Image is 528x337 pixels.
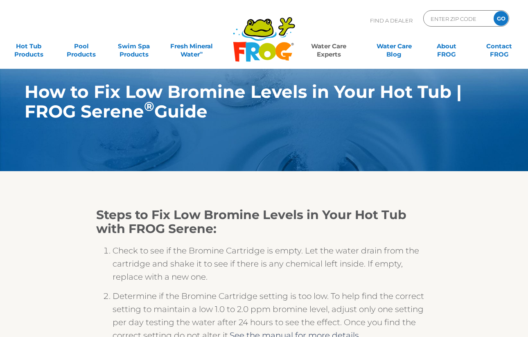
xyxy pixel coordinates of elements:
[113,38,154,54] a: Swim SpaProducts
[113,244,432,290] li: Check to see if the Bromine Cartridge is empty. Let the water drain from the cartridge and shake ...
[370,10,413,31] p: Find A Dealer
[479,38,520,54] a: ContactFROG
[374,38,415,54] a: Water CareBlog
[144,99,154,114] sup: ®
[426,38,467,54] a: AboutFROG
[61,38,102,54] a: PoolProducts
[166,38,217,54] a: Fresh MineralWater∞
[200,50,203,55] sup: ∞
[494,11,508,26] input: GO
[430,13,485,25] input: Zip Code Form
[25,82,465,121] h1: How to Fix Low Bromine Levels in Your Hot Tub | FROG Serene Guide
[96,207,406,236] strong: Steps to Fix Low Bromine Levels in Your Hot Tub with FROG Serene:
[296,38,362,54] a: Water CareExperts
[8,38,49,54] a: Hot TubProducts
